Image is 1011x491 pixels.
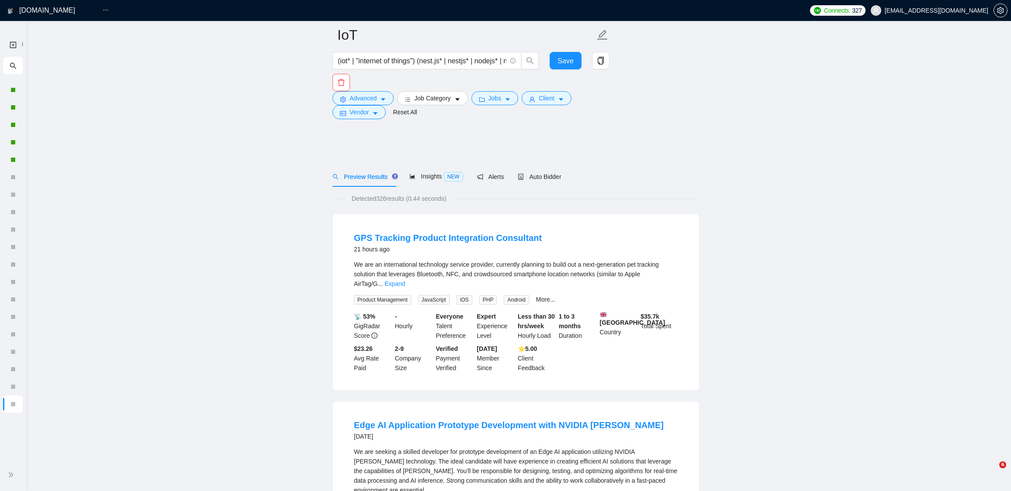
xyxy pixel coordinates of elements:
div: Total Spent [639,312,680,340]
span: caret-down [380,96,386,103]
div: Duration [557,312,598,340]
b: Everyone [436,313,464,320]
b: Less than 30 hrs/week [518,313,555,330]
div: Tooltip anchor [391,172,399,180]
div: We are an international technology service provider, currently planning to build out a next-gener... [354,260,678,288]
a: setting [994,7,1008,14]
span: Product Management [354,295,411,305]
span: setting [340,96,346,103]
div: Company Size [393,344,434,373]
span: Preview Results [332,173,395,180]
span: search [522,57,538,65]
span: NEW [444,172,463,182]
div: [DATE] [354,431,664,442]
a: More... [536,296,555,303]
input: Search Freelance Jobs... [338,55,506,66]
span: Connects: [824,6,850,15]
li: My Scanners [3,57,23,413]
span: Advanced [350,93,377,103]
span: JavaScript [418,295,450,305]
span: delete [333,79,350,86]
div: Client Feedback [516,344,557,373]
b: [DATE] [477,345,497,352]
b: 2-9 [395,345,404,352]
button: idcardVendorcaret-down [332,105,386,119]
b: 1 to 3 months [559,313,581,330]
span: Vendor [350,107,369,117]
span: Client [539,93,554,103]
div: Avg Rate Paid [352,344,393,373]
span: ellipsis [103,7,109,13]
b: $ 35.7k [641,313,659,320]
button: delete [332,74,350,91]
img: logo [7,4,14,18]
span: caret-down [558,96,564,103]
button: userClientcaret-down [522,91,571,105]
li: New Scanner [3,36,23,53]
span: user [529,96,535,103]
span: double-right [8,470,17,479]
div: GigRadar Score [352,312,393,340]
span: ... [377,280,383,287]
a: Reset All [393,107,417,117]
div: Country [598,312,639,340]
span: PHP [479,295,497,305]
span: area-chart [409,173,415,179]
span: Job Category [414,93,450,103]
span: caret-down [372,110,378,117]
span: iOS [457,295,472,305]
div: Payment Verified [434,344,475,373]
b: [GEOGRAPHIC_DATA] [600,312,665,326]
div: Member Since [475,344,516,373]
button: copy [592,52,609,69]
a: New Scanner [10,36,17,54]
img: upwork-logo.png [814,7,821,14]
button: folderJobscaret-down [471,91,519,105]
div: Talent Preference [434,312,475,340]
a: GPS Tracking Product Integration Consultant [354,233,542,243]
span: Save [557,55,573,66]
button: setting [994,3,1008,17]
span: bars [405,96,411,103]
b: 📡 53% [354,313,375,320]
span: 327 [852,6,862,15]
span: caret-down [505,96,511,103]
span: caret-down [454,96,460,103]
b: - [395,313,397,320]
span: Auto Bidder [518,173,561,180]
div: Hourly Load [516,312,557,340]
div: 21 hours ago [354,244,542,254]
span: Android [504,295,529,305]
button: search [521,52,539,69]
span: search [332,174,339,180]
div: Hourly [393,312,434,340]
span: Alerts [477,173,504,180]
div: Experience Level [475,312,516,340]
button: barsJob Categorycaret-down [397,91,467,105]
a: Expand [384,280,405,287]
input: Scanner name... [337,24,595,46]
span: robot [518,174,524,180]
button: Save [550,52,581,69]
span: folder [479,96,485,103]
span: Insights [409,173,463,180]
span: copy [592,57,609,65]
span: user [873,7,879,14]
span: info-circle [510,58,516,64]
span: Detected 326 results (0.44 seconds) [346,194,453,203]
span: Jobs [488,93,502,103]
b: Expert [477,313,496,320]
span: info-circle [371,333,377,339]
span: 6 [999,461,1006,468]
b: ⭐️ 5.00 [518,345,537,352]
span: edit [597,29,608,41]
span: notification [477,174,483,180]
b: $23.26 [354,345,373,352]
button: settingAdvancedcaret-down [332,91,394,105]
b: Verified [436,345,458,352]
span: search [10,57,17,74]
img: 🇬🇧 [600,312,606,318]
a: Edge AI Application Prototype Development with NVIDIA [PERSON_NAME] [354,420,664,430]
span: idcard [340,110,346,117]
